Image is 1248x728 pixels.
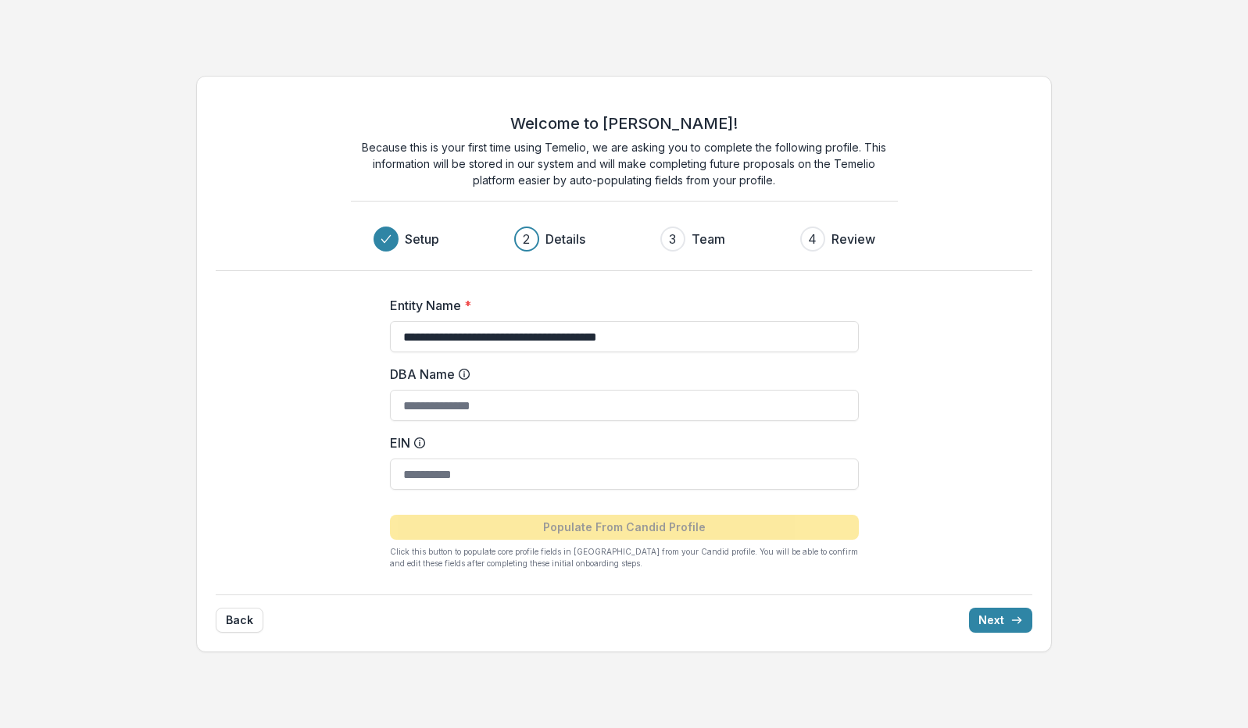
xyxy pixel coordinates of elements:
label: EIN [390,434,849,452]
p: Because this is your first time using Temelio, we are asking you to complete the following profil... [351,139,898,188]
div: Progress [374,227,875,252]
h2: Welcome to [PERSON_NAME]! [510,114,738,133]
h3: Details [545,230,585,248]
label: DBA Name [390,365,849,384]
button: Populate From Candid Profile [390,515,859,540]
h3: Team [692,230,725,248]
h3: Review [831,230,875,248]
div: 4 [808,230,817,248]
button: Back [216,608,263,633]
h3: Setup [405,230,439,248]
label: Entity Name [390,296,849,315]
div: 2 [523,230,530,248]
button: Next [969,608,1032,633]
div: 3 [669,230,676,248]
p: Click this button to populate core profile fields in [GEOGRAPHIC_DATA] from your Candid profile. ... [390,546,859,569]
